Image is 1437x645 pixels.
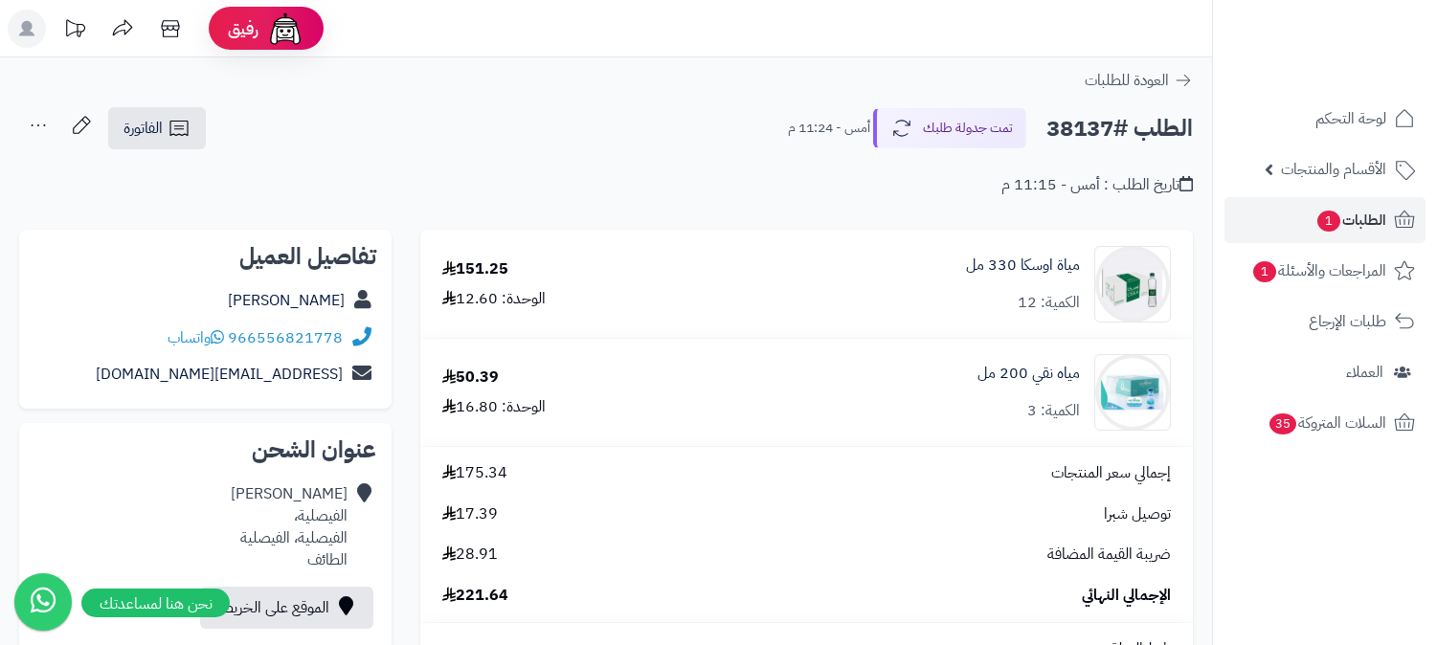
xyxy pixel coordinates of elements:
span: ضريبة القيمة المضافة [1047,544,1171,566]
div: [PERSON_NAME] الفيصلية، الفيصلية، الفيصلية الطائف [231,483,348,570]
span: الفاتورة [123,117,163,140]
span: طلبات الإرجاع [1309,308,1386,335]
a: واتساب [168,326,224,349]
h2: تفاصيل العميل [34,245,376,268]
a: [PERSON_NAME] [228,289,345,312]
span: العودة للطلبات [1085,69,1169,92]
a: الموقع على الخريطة [200,587,373,629]
h2: عنوان الشحن [34,438,376,461]
span: توصيل شبرا [1104,503,1171,525]
a: الطلبات1 [1224,197,1426,243]
span: إجمالي سعر المنتجات [1051,462,1171,484]
span: 221.64 [442,585,508,607]
div: الوحدة: 16.80 [442,396,546,418]
img: 81111a712c619bdf75446576019b57303d5-90x90.jpg [1095,354,1170,431]
div: الوحدة: 12.60 [442,288,546,310]
div: 151.25 [442,258,508,280]
a: تحديثات المنصة [51,10,99,53]
h2: الطلب #38137 [1046,109,1193,148]
a: العملاء [1224,349,1426,395]
a: لوحة التحكم [1224,96,1426,142]
img: ai-face.png [266,10,304,48]
span: لوحة التحكم [1315,105,1386,132]
span: 17.39 [442,503,498,525]
span: رفيق [228,17,258,40]
a: مياه نقي 200 مل [977,363,1080,385]
small: أمس - 11:24 م [788,119,870,138]
span: العملاء [1346,359,1383,386]
div: 50.39 [442,367,499,389]
div: تاريخ الطلب : أمس - 11:15 م [1001,174,1193,196]
a: العودة للطلبات [1085,69,1193,92]
a: مياة اوسكا 330 مل [966,255,1080,277]
a: المراجعات والأسئلة1 [1224,248,1426,294]
span: المراجعات والأسئلة [1251,257,1386,284]
div: الكمية: 12 [1018,292,1080,314]
button: تمت جدولة طلبك [873,108,1026,148]
span: 175.34 [442,462,507,484]
a: الفاتورة [108,107,206,149]
a: السلات المتروكة35 [1224,400,1426,446]
span: الأقسام والمنتجات [1281,156,1386,183]
div: الكمية: 3 [1027,400,1080,422]
span: 1 [1317,211,1340,232]
a: طلبات الإرجاع [1224,299,1426,345]
img: 1746543475-WhatsApp%20Image%202025-05-06%20at%205.57.28%20PM-90x90.jpeg [1095,246,1170,322]
a: 966556821778 [228,326,343,349]
a: [EMAIL_ADDRESS][DOMAIN_NAME] [96,363,343,386]
span: السلات المتروكة [1268,410,1386,436]
span: الطلبات [1315,207,1386,234]
span: 1 [1253,261,1276,282]
span: 28.91 [442,544,498,566]
span: 35 [1269,413,1296,434]
span: الإجمالي النهائي [1082,585,1171,607]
